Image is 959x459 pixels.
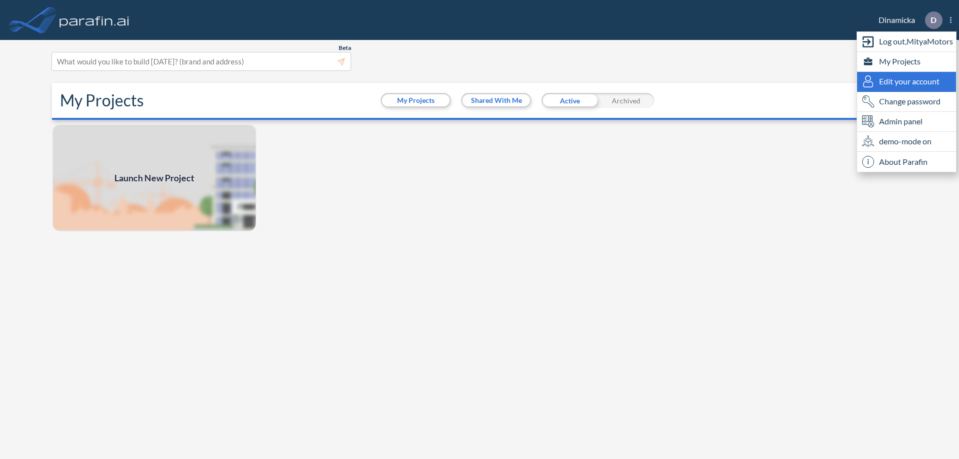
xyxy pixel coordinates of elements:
[879,95,941,107] span: Change password
[879,135,932,147] span: demo-mode on
[879,55,921,67] span: My Projects
[598,93,654,108] div: Archived
[931,15,937,24] p: D
[857,112,956,132] div: Admin panel
[857,152,956,172] div: About Parafin
[857,52,956,72] div: My Projects
[57,10,131,30] img: logo
[52,124,257,232] a: Launch New Project
[857,72,956,92] div: Edit user
[879,35,953,47] span: Log out, MityaMotors
[52,124,257,232] img: add
[857,92,956,112] div: Change password
[857,32,956,52] div: Log out
[862,156,874,168] span: i
[879,75,940,87] span: Edit your account
[463,94,530,106] button: Shared With Me
[382,94,450,106] button: My Projects
[541,93,598,108] div: Active
[60,91,144,110] h2: My Projects
[339,44,351,52] span: Beta
[879,156,928,168] span: About Parafin
[857,132,956,152] div: demo-mode on
[879,115,923,127] span: Admin panel
[864,11,952,29] div: Dinamicka
[114,171,194,185] span: Launch New Project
